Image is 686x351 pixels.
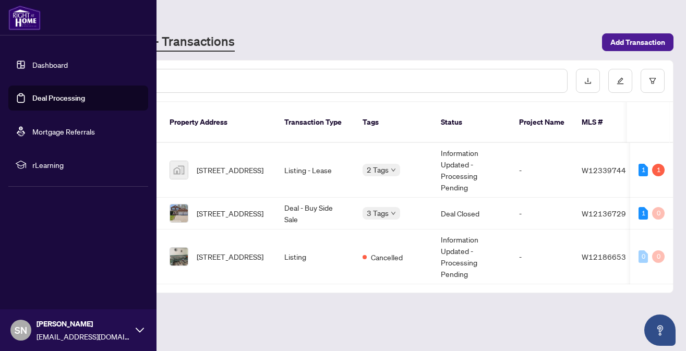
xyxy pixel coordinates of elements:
[32,159,141,171] span: rLearning
[432,198,511,229] td: Deal Closed
[644,314,676,346] button: Open asap
[649,77,656,84] span: filter
[617,77,624,84] span: edit
[197,164,263,176] span: [STREET_ADDRESS]
[391,211,396,216] span: down
[37,318,130,330] span: [PERSON_NAME]
[511,102,573,143] th: Project Name
[639,207,648,220] div: 1
[170,204,188,222] img: thumbnail-img
[639,164,648,176] div: 1
[391,167,396,173] span: down
[432,143,511,198] td: Information Updated - Processing Pending
[432,229,511,284] td: Information Updated - Processing Pending
[641,69,665,93] button: filter
[511,143,573,198] td: -
[608,69,632,93] button: edit
[354,102,432,143] th: Tags
[584,77,592,84] span: download
[511,198,573,229] td: -
[276,143,354,198] td: Listing - Lease
[32,127,95,136] a: Mortgage Referrals
[197,251,263,262] span: [STREET_ADDRESS]
[8,5,41,30] img: logo
[432,102,511,143] th: Status
[276,198,354,229] td: Deal - Buy Side Sale
[602,33,673,51] button: Add Transaction
[652,207,665,220] div: 0
[170,248,188,265] img: thumbnail-img
[573,102,636,143] th: MLS #
[197,208,263,219] span: [STREET_ADDRESS]
[32,60,68,69] a: Dashboard
[170,161,188,179] img: thumbnail-img
[32,93,85,103] a: Deal Processing
[576,69,600,93] button: download
[367,164,389,176] span: 2 Tags
[582,165,626,175] span: W12339744
[276,229,354,284] td: Listing
[511,229,573,284] td: -
[652,164,665,176] div: 1
[37,331,130,342] span: [EMAIL_ADDRESS][DOMAIN_NAME]
[367,207,389,219] span: 3 Tags
[652,250,665,263] div: 0
[15,323,27,337] span: SN
[276,102,354,143] th: Transaction Type
[639,250,648,263] div: 0
[161,102,276,143] th: Property Address
[371,251,403,263] span: Cancelled
[610,34,665,51] span: Add Transaction
[582,209,626,218] span: W12136729
[582,252,626,261] span: W12186653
